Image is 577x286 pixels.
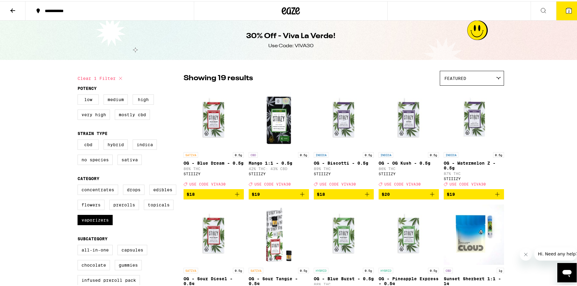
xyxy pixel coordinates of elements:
[184,151,198,156] p: SATIVA
[78,153,113,164] label: No Species
[379,151,393,156] p: INDICA
[249,188,309,198] button: Add to bag
[449,181,486,185] span: USE CODE VIVA30
[379,87,439,148] img: STIIIZY - OG - OG Kush - 0.5g
[233,267,244,272] p: 0.5g
[382,191,390,196] span: $20
[493,151,504,156] p: 0.5g
[249,203,309,264] img: STIIIZY - OG - Sour Tangie - 0.5g
[314,281,374,285] p: 88% THC
[184,275,244,285] p: OG - Sour Diesel - 0.5g
[4,4,44,9] span: Hi. Need any help?
[254,181,291,185] span: USE CODE VIVA30
[78,259,110,269] label: Chocolate
[314,151,328,156] p: INDICA
[133,138,157,149] label: Indica
[184,72,253,82] p: Showing 19 results
[144,199,174,209] label: Topicals
[249,87,309,148] img: STIIIZY - Mango 1:1 - 0.5g
[104,93,128,104] label: Medium
[314,203,374,264] img: STIIIZY - OG - Blue Burst - 0.5g
[444,87,504,148] img: STIIIZY - OG - Watermelon Z - 0.5g
[520,247,532,259] iframe: Close message
[187,191,195,196] span: $18
[557,262,577,281] iframe: Button to launch messaging window
[78,183,118,194] label: Concentrates
[384,181,421,185] span: USE CODE VIVA30
[78,235,108,240] legend: Subcategory
[78,199,104,209] label: Flowers
[249,159,309,164] p: Mango 1:1 - 0.5g
[118,153,142,164] label: Sativa
[184,159,244,164] p: OG - Blue Dream - 0.5g
[314,171,374,175] div: STIIIZY
[249,151,258,156] p: CBD
[379,171,439,175] div: STIIIZY
[104,138,128,149] label: Hybrid
[314,87,374,148] img: STIIIZY - OG - Biscotti - 0.5g
[298,151,309,156] p: 0.5g
[428,267,439,272] p: 0.5g
[184,87,244,188] a: Open page for OG - Blue Dream - 0.5g from STIIIZY
[78,175,99,180] legend: Category
[249,267,263,272] p: SATIVA
[314,267,328,272] p: HYBRID
[109,199,139,209] label: Prerolls
[320,181,356,185] span: USE CODE VIVA30
[447,191,455,196] span: $19
[249,87,309,188] a: Open page for Mango 1:1 - 0.5g from STIIIZY
[314,87,374,188] a: Open page for OG - Biscotti - 0.5g from STIIIZY
[249,171,309,175] div: STIIIZY
[78,138,99,149] label: CBD
[317,191,325,196] span: $18
[568,8,570,12] span: 2
[149,183,176,194] label: Edibles
[314,159,374,164] p: OG - Biscotti - 0.5g
[115,108,150,119] label: Mostly CBD
[184,188,244,198] button: Add to bag
[444,170,504,174] p: 87% THC
[379,159,439,164] p: OG - OG Kush - 0.5g
[444,87,504,188] a: Open page for OG - Watermelon Z - 0.5g from STIIIZY
[379,267,393,272] p: HYBRID
[233,151,244,156] p: 0.5g
[118,244,147,254] label: Capsules
[249,166,309,169] p: 42% THC: 43% CBD
[444,151,458,156] p: INDICA
[78,244,113,254] label: All-In-One
[78,274,140,284] label: Infused Preroll Pack
[298,267,309,272] p: 0.5g
[184,267,198,272] p: SATIVA
[249,275,309,285] p: OG - Sour Tangie - 0.5g
[78,93,99,104] label: Low
[78,108,110,119] label: Very High
[115,259,142,269] label: Gummies
[379,166,439,169] p: 86% THC
[444,267,453,272] p: CBD
[252,191,260,196] span: $19
[314,275,374,280] p: OG - Blue Burst - 0.5g
[314,188,374,198] button: Add to bag
[184,87,244,148] img: STIIIZY - OG - Blue Dream - 0.5g
[444,203,504,264] img: Cloud - Sunset Sherbert 1:1 - 1g
[78,214,113,224] label: Vaporizers
[363,267,374,272] p: 0.5g
[246,30,336,40] h1: 30% Off - Viva La Verde!
[133,93,154,104] label: High
[184,166,244,169] p: 86% THC
[428,151,439,156] p: 0.5g
[189,181,226,185] span: USE CODE VIVA30
[444,176,504,179] div: STIIIZY
[123,183,144,194] label: Drops
[444,188,504,198] button: Add to bag
[444,75,466,80] span: Featured
[363,151,374,156] p: 0.5g
[268,41,313,48] div: Use Code: VIVA30
[379,87,439,188] a: Open page for OG - OG Kush - 0.5g from STIIIZY
[314,166,374,169] p: 89% THC
[379,275,439,285] p: OG - Pineapple Express - 0.5g
[184,171,244,175] div: STIIIZY
[379,188,439,198] button: Add to bag
[497,267,504,272] p: 1g
[184,203,244,264] img: STIIIZY - OG - Sour Diesel - 0.5g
